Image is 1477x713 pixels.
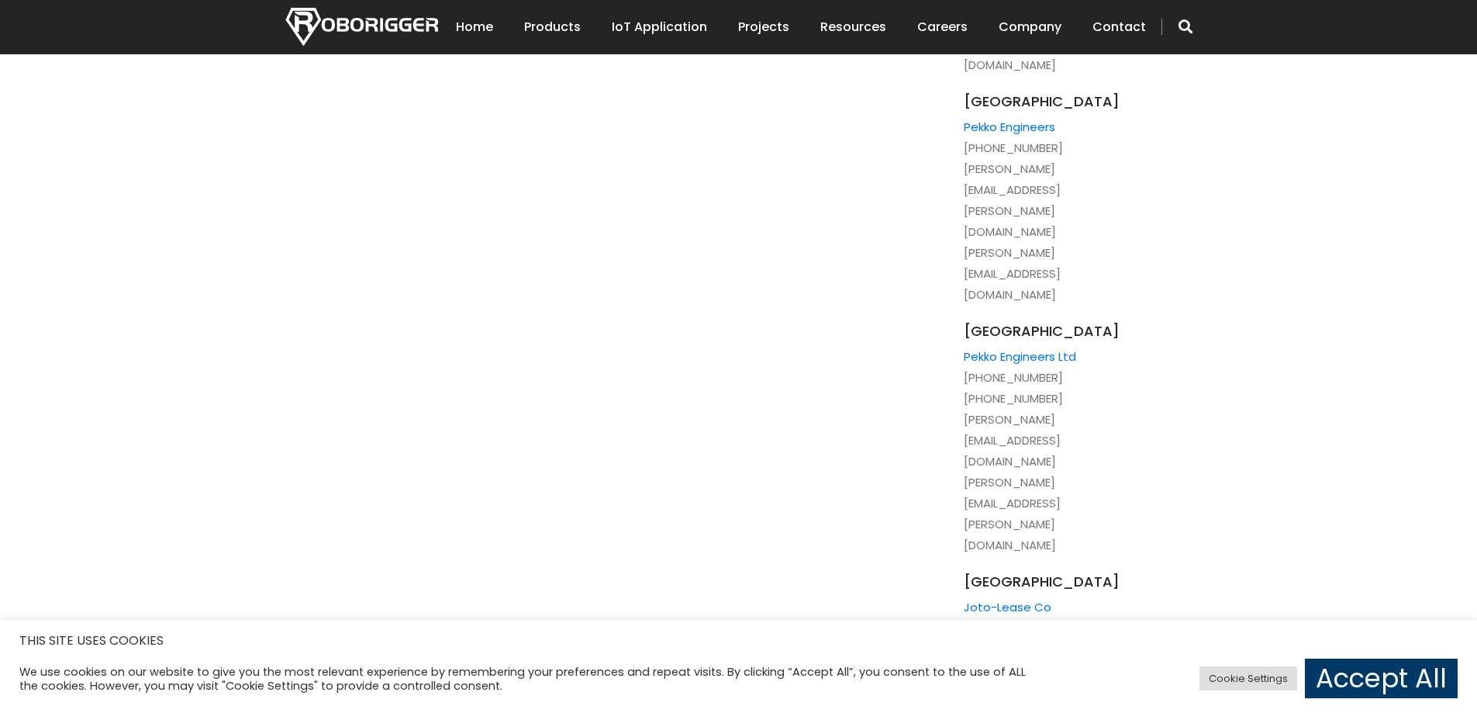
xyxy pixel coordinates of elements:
a: Products [524,3,581,51]
a: Home [456,3,493,51]
a: Joto-Lease Co [964,599,1051,615]
li: [PHONE_NUMBER] [PERSON_NAME][EMAIL_ADDRESS][PERSON_NAME][DOMAIN_NAME] [PERSON_NAME][EMAIL_ADDRESS... [964,91,1134,305]
img: Nortech [285,8,438,46]
span: [GEOGRAPHIC_DATA] [964,320,1134,341]
a: Pekko Engineers Ltd [964,348,1076,365]
a: Contact [1092,3,1146,51]
a: Careers [917,3,968,51]
a: Projects [738,3,789,51]
span: [GEOGRAPHIC_DATA] [964,91,1134,112]
a: Pekko Engineers [964,119,1055,135]
a: Company [999,3,1061,51]
h5: THIS SITE USES COOKIES [19,631,1458,651]
a: IoT Application [612,3,707,51]
div: We use cookies on our website to give you the most relevant experience by remembering your prefer... [19,665,1027,693]
a: Accept All [1305,659,1458,698]
li: [PHONE_NUMBER] [PHONE_NUMBER] [PERSON_NAME][EMAIL_ADDRESS][DOMAIN_NAME] [PERSON_NAME][EMAIL_ADDRE... [964,320,1134,556]
a: Resources [820,3,886,51]
span: [GEOGRAPHIC_DATA] [964,571,1134,592]
a: Cookie Settings [1199,666,1297,691]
